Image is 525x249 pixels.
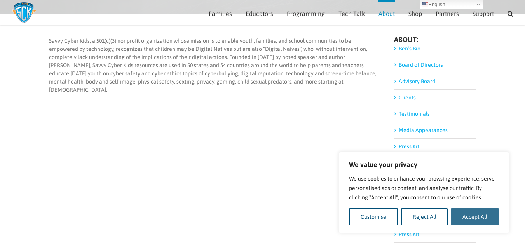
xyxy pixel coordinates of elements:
[399,127,448,133] a: Media Appearances
[246,10,273,17] span: Educators
[338,10,365,17] span: Tech Talk
[287,10,325,17] span: Programming
[436,10,459,17] span: Partners
[378,10,395,17] span: About
[399,78,435,84] a: Advisory Board
[408,10,422,17] span: Shop
[209,10,232,17] span: Families
[12,2,36,23] img: Savvy Cyber Kids Logo
[399,45,420,52] a: Ben’s Bio
[399,143,419,150] a: Press Kit
[399,231,419,237] a: Press Kit
[422,2,428,8] img: en
[349,174,499,202] p: We use cookies to enhance your browsing experience, serve personalised ads or content, and analys...
[401,208,448,225] button: Reject All
[473,10,494,17] span: Support
[49,37,377,94] p: Savvy Cyber Kids, a 501(c)(3) nonprofit organization whose mission is to enable youth, families, ...
[399,94,416,101] a: Clients
[349,208,398,225] button: Customise
[394,36,476,43] h4: ABOUT:
[451,208,499,225] button: Accept All
[349,160,499,169] p: We value your privacy
[399,62,443,68] a: Board of Directors
[399,111,430,117] a: Testimonials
